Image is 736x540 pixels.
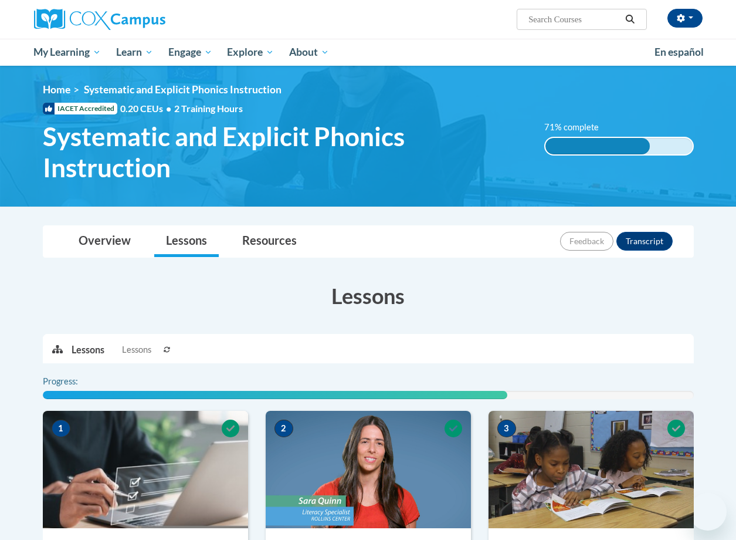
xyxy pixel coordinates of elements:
[621,12,639,26] button: Search
[26,39,109,66] a: My Learning
[122,343,151,356] span: Lessons
[227,45,274,59] span: Explore
[34,9,245,30] a: Cox Campus
[25,39,711,66] div: Main menu
[654,46,704,58] span: En español
[289,45,329,59] span: About
[120,102,174,115] span: 0.20 CEUs
[43,83,70,96] a: Home
[67,226,143,257] a: Overview
[43,103,117,114] span: IACET Accredited
[544,121,612,134] label: 71% complete
[43,121,527,183] span: Systematic and Explicit Phonics Instruction
[174,103,243,114] span: 2 Training Hours
[647,40,711,65] a: En español
[497,420,516,437] span: 3
[161,39,220,66] a: Engage
[34,9,165,30] img: Cox Campus
[154,226,219,257] a: Lessons
[230,226,308,257] a: Resources
[43,411,248,528] img: Course Image
[166,103,171,114] span: •
[43,281,694,310] h3: Lessons
[545,138,650,154] div: 71% complete
[43,375,110,388] label: Progress:
[274,420,293,437] span: 2
[616,232,673,251] button: Transcript
[527,12,621,26] input: Search Courses
[116,45,153,59] span: Learn
[108,39,161,66] a: Learn
[168,45,212,59] span: Engage
[52,420,70,437] span: 1
[33,45,101,59] span: My Learning
[72,343,104,356] p: Lessons
[266,411,471,528] img: Course Image
[219,39,281,66] a: Explore
[667,9,703,28] button: Account Settings
[560,232,613,251] button: Feedback
[281,39,337,66] a: About
[84,83,281,96] span: Systematic and Explicit Phonics Instruction
[489,411,694,528] img: Course Image
[689,493,727,531] iframe: Button to launch messaging window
